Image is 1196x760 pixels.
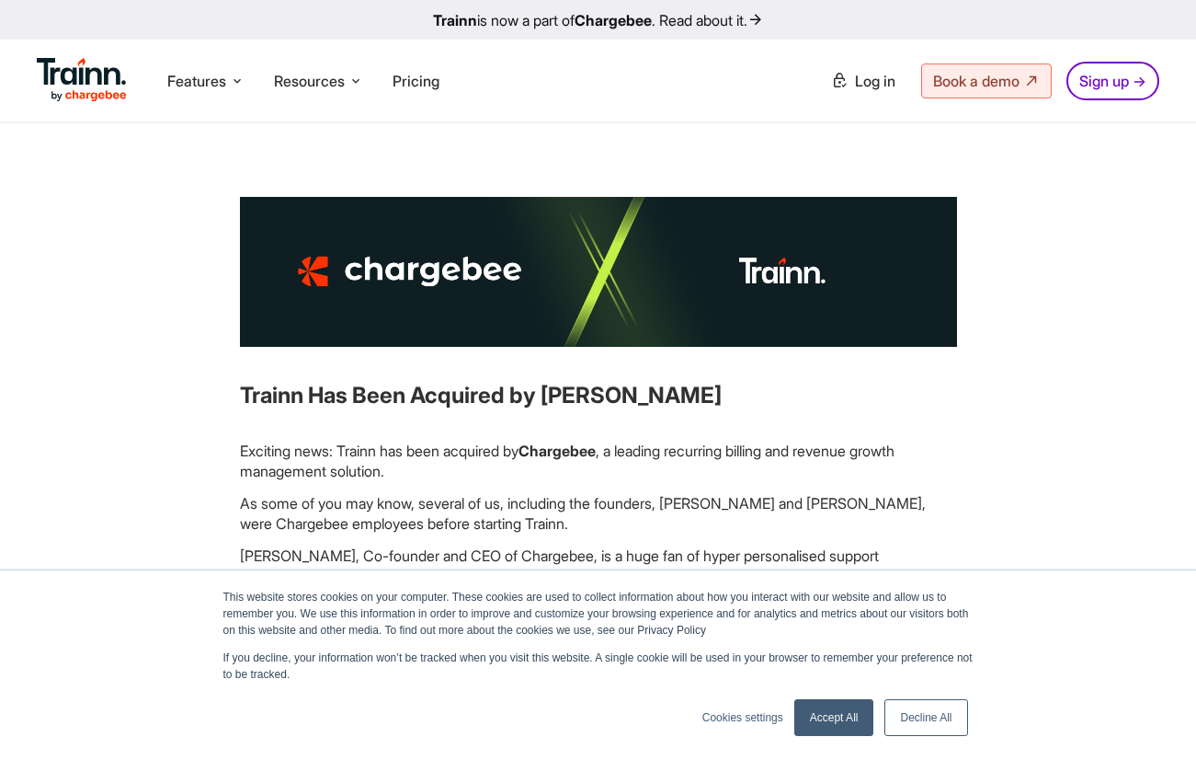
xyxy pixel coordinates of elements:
[240,197,957,347] img: Partner Training built on Trainn | Buildops
[240,546,957,649] p: [PERSON_NAME], Co-founder and CEO of Chargebee, is a huge fan of hyper personalised support exper...
[702,709,783,726] a: Cookies settings
[240,493,957,535] p: As some of you may know, several of us, including the founders, [PERSON_NAME] and [PERSON_NAME], ...
[274,71,345,91] span: Resources
[518,442,596,460] b: Chargebee
[884,699,967,736] a: Decline All
[1066,62,1159,100] a: Sign up →
[223,650,974,683] p: If you decline, your information won’t be tracked when you visit this website. A single cookie wi...
[240,380,957,411] h3: Trainn Has Been Acquired by [PERSON_NAME]
[933,72,1019,90] span: Book a demo
[223,589,974,639] p: This website stores cookies on your computer. These cookies are used to collect information about...
[393,72,439,90] a: Pricing
[37,58,127,102] img: Trainn Logo
[167,71,226,91] span: Features
[921,63,1052,98] a: Book a demo
[575,11,652,29] b: Chargebee
[240,441,957,482] p: Exciting news: Trainn has been acquired by , a leading recurring billing and revenue growth manag...
[855,72,895,90] span: Log in
[433,11,477,29] b: Trainn
[794,699,874,736] a: Accept All
[820,64,906,98] a: Log in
